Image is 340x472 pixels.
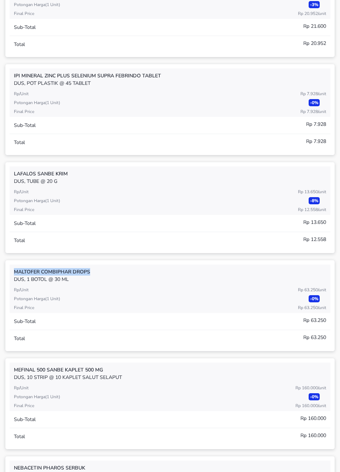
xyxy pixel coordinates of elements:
p: - 3 % [309,1,320,8]
span: / Unit [318,91,326,97]
p: Rp/Unit [14,385,29,391]
p: Rp 21.600 [303,22,326,30]
p: Rp 12.558 [298,206,326,213]
span: / Unit [318,207,326,212]
p: Rp 160.000 [295,402,326,409]
p: Total [14,139,25,146]
span: / Unit [318,385,326,391]
p: Rp/Unit [14,189,29,195]
p: Rp 160.000 [300,415,326,422]
p: Total [14,335,25,342]
p: Rp 7.928 [306,138,326,145]
span: / Unit [318,403,326,409]
p: Final Price [14,10,34,17]
p: Rp/Unit [14,287,29,293]
p: Rp 63.250 [303,317,326,324]
p: Sub-Total [14,220,36,227]
p: MEFINAL 500 Sanbe KAPLET 500 MG [14,366,326,374]
span: / Unit [318,109,326,114]
p: Rp 160.000 [300,432,326,439]
p: Sub-Total [14,318,36,325]
p: Rp 20.952 [303,40,326,47]
p: - 0 % [309,99,320,106]
p: MALTOFER Combiphar DROPS [14,268,326,276]
span: / Unit [318,189,326,195]
p: Sub-Total [14,24,36,31]
p: Sub-Total [14,416,36,423]
p: Total [14,41,25,48]
p: Potongan harga ( 1 Unit ) [14,197,60,204]
p: Total [14,237,25,244]
p: Rp 63.250 [303,334,326,341]
p: Final Price [14,206,34,213]
span: / Unit [318,305,326,311]
p: Total [14,433,25,440]
p: Rp 20.952 [298,10,326,17]
p: Rp 13.650 [303,219,326,226]
p: Rp 63.250 [298,304,326,311]
p: Rp 160.000 [295,385,326,391]
p: Potongan harga ( 1 Unit ) [14,394,60,400]
p: Rp 63.250 [298,287,326,293]
p: Potongan harga ( 1 Unit ) [14,296,60,302]
p: Final Price [14,402,34,409]
p: DUS, 10 STRIP @ 10 KAPLET SALUT SELAPUT [14,374,326,381]
p: LAFALOS Sanbe KRIM [14,170,326,178]
p: Rp 7.928 [300,91,326,97]
p: Rp 12.558 [303,236,326,243]
p: IPI MINERAL ZINC PLUS SELENIUM Supra Febrindo TABLET [14,72,326,79]
p: - 8 % [309,197,320,204]
p: Potongan harga ( 1 Unit ) [14,99,60,106]
p: Rp 7.928 [300,108,326,115]
span: / Unit [318,11,326,16]
p: Rp/Unit [14,91,29,97]
p: Final Price [14,304,34,311]
p: DUS, TUBE @ 20 G [14,178,326,185]
p: Rp 13.650 [298,189,326,195]
p: DUS, POT PLASTIK @ 45 TABLET [14,79,326,87]
p: - 0 % [309,295,320,302]
p: Final Price [14,108,34,115]
p: - 0 % [309,393,320,400]
span: / Unit [318,287,326,293]
p: Potongan harga ( 1 Unit ) [14,1,60,8]
p: Sub-Total [14,122,36,129]
p: DUS, 1 BOTOL @ 30 ML [14,276,326,283]
p: Rp 7.928 [306,120,326,128]
p: NEBACETIN Pharos SERBUK [14,464,326,472]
